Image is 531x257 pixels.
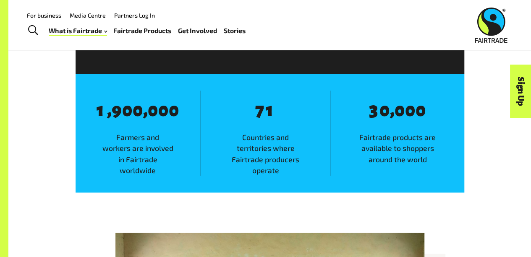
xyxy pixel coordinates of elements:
[390,100,395,120] span: ,
[405,101,416,121] span: 0
[331,132,464,165] span: Fairtrade products are available to shoppers around the world
[148,101,158,121] span: 0
[201,132,330,176] span: Countries and territories where Fairtrade producers operate
[23,20,43,41] a: Toggle Search
[224,25,246,36] a: Stories
[265,101,276,121] span: 1
[379,101,390,121] span: 0
[97,101,107,121] span: 1
[169,101,179,121] span: 0
[143,100,148,120] span: ,
[49,25,107,36] a: What is Fairtrade
[178,25,217,36] a: Get Involved
[395,101,405,121] span: 0
[76,132,200,176] span: Farmers and workers are involved in Fairtrade worldwide
[27,12,61,19] a: For business
[113,25,171,36] a: Fairtrade Products
[133,101,143,121] span: 0
[70,12,106,19] a: Media Centre
[369,101,379,121] span: 3
[114,12,155,19] a: Partners Log In
[112,101,122,121] span: 9
[158,101,169,121] span: 0
[107,100,112,120] span: ,
[255,101,265,121] span: 7
[416,101,426,121] span: 0
[475,8,507,43] img: Fairtrade Australia New Zealand logo
[122,101,133,121] span: 0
